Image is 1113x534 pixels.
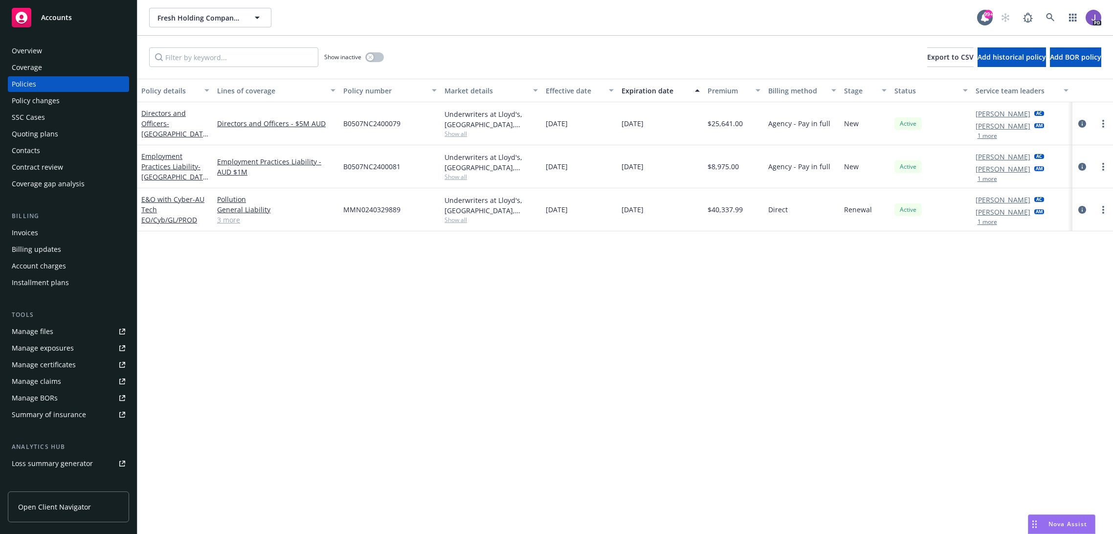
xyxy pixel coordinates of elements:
div: Market details [445,86,527,96]
div: Manage files [12,324,53,339]
div: Underwriters at Lloyd's, [GEOGRAPHIC_DATA], [PERSON_NAME] of [GEOGRAPHIC_DATA], Price Forbes & Pa... [445,109,538,130]
div: 99+ [984,10,993,19]
button: Nova Assist [1028,514,1095,534]
span: Show all [445,173,538,181]
a: SSC Cases [8,110,129,125]
a: [PERSON_NAME] [976,152,1030,162]
a: 3 more [217,215,335,225]
div: Billing [8,211,129,221]
span: Agency - Pay in full [768,118,830,129]
a: Manage exposures [8,340,129,356]
span: [DATE] [622,204,644,215]
div: Manage BORs [12,390,58,406]
div: Manage exposures [12,340,74,356]
button: Add BOR policy [1050,47,1101,67]
span: Fresh Holding Company Pty Ltd. [157,13,242,23]
a: E&O with Cyber [141,195,204,224]
a: Directors and Officers - $5M AUD [217,118,335,129]
a: Directors and Officers [141,109,207,149]
button: Expiration date [618,79,704,102]
span: [DATE] [622,118,644,129]
div: Invoices [12,225,38,241]
a: Policies [8,76,129,92]
a: [PERSON_NAME] [976,121,1030,131]
a: Search [1041,8,1060,27]
div: Tools [8,310,129,320]
a: Contract review [8,159,129,175]
div: Status [894,86,957,96]
span: Add BOR policy [1050,52,1101,62]
div: Coverage [12,60,42,75]
span: B0507NC2400079 [343,118,401,129]
input: Filter by keyword... [149,47,318,67]
div: Manage claims [12,374,61,389]
div: SSC Cases [12,110,45,125]
div: Contract review [12,159,63,175]
a: circleInformation [1076,161,1088,173]
a: Switch app [1063,8,1083,27]
span: Nova Assist [1048,520,1087,528]
button: 1 more [978,219,997,225]
span: $25,641.00 [708,118,743,129]
span: [DATE] [546,161,568,172]
span: - AU Tech EO/Cyb/GL/PROD [141,195,204,224]
a: Coverage gap analysis [8,176,129,192]
div: Billing method [768,86,825,96]
div: Stage [844,86,876,96]
div: Service team leaders [976,86,1058,96]
a: Employment Practices Liability [141,152,207,192]
div: Overview [12,43,42,59]
span: [DATE] [546,204,568,215]
a: Report a Bug [1018,8,1038,27]
a: Manage files [8,324,129,339]
span: [DATE] [622,161,644,172]
div: Policy changes [12,93,60,109]
span: New [844,161,859,172]
button: Service team leaders [972,79,1073,102]
a: Quoting plans [8,126,129,142]
a: [PERSON_NAME] [976,164,1030,174]
span: [DATE] [546,118,568,129]
span: New [844,118,859,129]
button: Billing method [764,79,840,102]
button: Effective date [542,79,618,102]
div: Expiration date [622,86,689,96]
div: Policies [12,76,36,92]
button: Premium [704,79,764,102]
div: Policy number [343,86,426,96]
a: more [1097,204,1109,216]
button: Stage [840,79,890,102]
div: Installment plans [12,275,69,290]
div: Drag to move [1028,515,1041,534]
div: Contacts [12,143,40,158]
a: Manage certificates [8,357,129,373]
span: Add historical policy [978,52,1046,62]
span: B0507NC2400081 [343,161,401,172]
a: circleInformation [1076,118,1088,130]
span: Open Client Navigator [18,502,91,512]
div: Loss summary generator [12,456,93,471]
a: Overview [8,43,129,59]
button: Policy number [339,79,441,102]
a: Installment plans [8,275,129,290]
div: Analytics hub [8,442,129,452]
div: Billing updates [12,242,61,257]
span: Show all [445,216,538,224]
div: Effective date [546,86,603,96]
button: Policy details [137,79,213,102]
span: Active [898,205,918,214]
button: Market details [441,79,542,102]
span: Renewal [844,204,872,215]
button: 1 more [978,176,997,182]
button: Export to CSV [927,47,974,67]
a: Employment Practices Liability - AUD $1M [217,156,335,177]
button: Add historical policy [978,47,1046,67]
a: more [1097,118,1109,130]
div: Quoting plans [12,126,58,142]
div: Lines of coverage [217,86,325,96]
a: [PERSON_NAME] [976,109,1030,119]
div: Underwriters at Lloyd's, [GEOGRAPHIC_DATA], [PERSON_NAME] of [GEOGRAPHIC_DATA], Price Forbes & Pa... [445,152,538,173]
span: $40,337.99 [708,204,743,215]
div: Account charges [12,258,66,274]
